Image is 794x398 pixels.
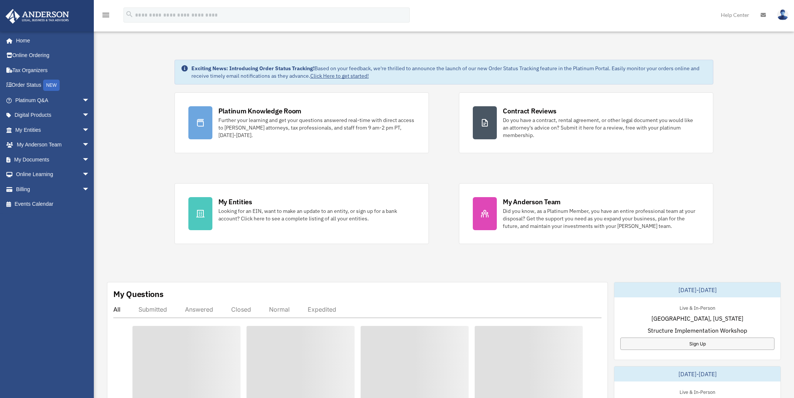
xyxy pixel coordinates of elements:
span: arrow_drop_down [82,182,97,197]
div: Submitted [138,306,167,313]
span: [GEOGRAPHIC_DATA], [US_STATE] [651,314,743,323]
a: Online Ordering [5,48,101,63]
span: arrow_drop_down [82,167,97,182]
a: Platinum Knowledge Room Further your learning and get your questions answered real-time with dire... [174,92,429,153]
a: Events Calendar [5,197,101,212]
div: Live & In-Person [674,303,721,311]
span: arrow_drop_down [82,108,97,123]
a: Digital Productsarrow_drop_down [5,108,101,123]
a: My Anderson Team Did you know, as a Platinum Member, you have an entire professional team at your... [459,183,713,244]
i: search [125,10,134,18]
div: [DATE]-[DATE] [614,282,780,297]
a: Sign Up [620,338,774,350]
div: Normal [269,306,290,313]
a: Platinum Q&Aarrow_drop_down [5,93,101,108]
div: Expedited [308,306,336,313]
div: Based on your feedback, we're thrilled to announce the launch of our new Order Status Tracking fe... [191,65,707,80]
div: Did you know, as a Platinum Member, you have an entire professional team at your disposal? Get th... [503,207,699,230]
a: Billingarrow_drop_down [5,182,101,197]
img: Anderson Advisors Platinum Portal [3,9,71,24]
div: [DATE]-[DATE] [614,366,780,381]
div: NEW [43,80,60,91]
div: My Questions [113,288,164,300]
div: Platinum Knowledge Room [218,106,302,116]
div: Closed [231,306,251,313]
a: My Entitiesarrow_drop_down [5,122,101,137]
a: My Entities Looking for an EIN, want to make an update to an entity, or sign up for a bank accoun... [174,183,429,244]
a: Click Here to get started! [310,72,369,79]
span: arrow_drop_down [82,152,97,167]
img: User Pic [777,9,788,20]
a: Online Learningarrow_drop_down [5,167,101,182]
a: Contract Reviews Do you have a contract, rental agreement, or other legal document you would like... [459,92,713,153]
span: arrow_drop_down [82,93,97,108]
span: Structure Implementation Workshop [648,326,747,335]
div: Further your learning and get your questions answered real-time with direct access to [PERSON_NAM... [218,116,415,139]
div: Live & In-Person [674,387,721,395]
a: menu [101,13,110,20]
div: Contract Reviews [503,106,556,116]
div: Looking for an EIN, want to make an update to an entity, or sign up for a bank account? Click her... [218,207,415,222]
a: Home [5,33,97,48]
a: Order StatusNEW [5,78,101,93]
span: arrow_drop_down [82,122,97,138]
a: Tax Organizers [5,63,101,78]
span: arrow_drop_down [82,137,97,153]
div: My Entities [218,197,252,207]
i: menu [101,11,110,20]
strong: Exciting News: Introducing Order Status Tracking! [191,65,314,72]
a: My Documentsarrow_drop_down [5,152,101,167]
div: My Anderson Team [503,197,561,207]
a: My Anderson Teamarrow_drop_down [5,137,101,152]
div: Do you have a contract, rental agreement, or other legal document you would like an attorney's ad... [503,116,699,139]
div: All [113,306,120,313]
div: Answered [185,306,213,313]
